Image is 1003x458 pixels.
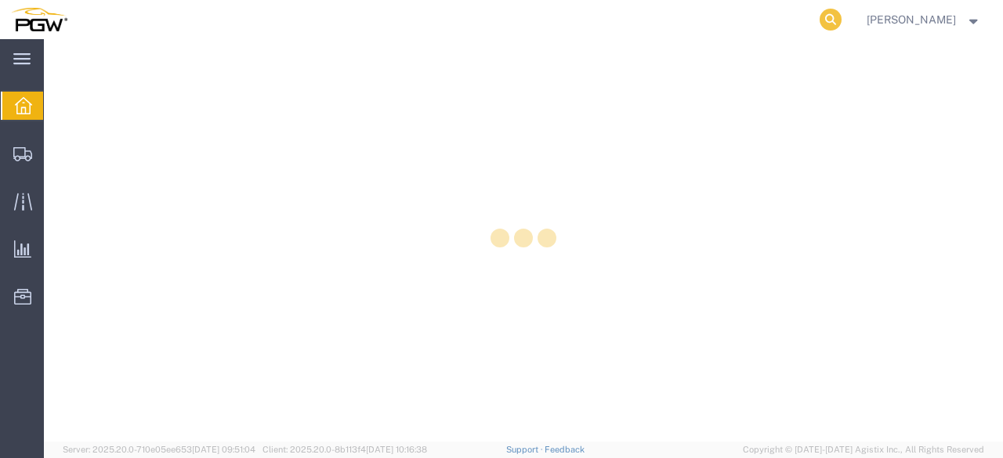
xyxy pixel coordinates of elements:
[866,10,982,29] button: [PERSON_NAME]
[545,445,585,454] a: Feedback
[366,445,427,454] span: [DATE] 10:16:38
[63,445,255,454] span: Server: 2025.20.0-710e05ee653
[263,445,427,454] span: Client: 2025.20.0-8b113f4
[11,8,67,31] img: logo
[192,445,255,454] span: [DATE] 09:51:04
[867,11,956,28] span: Christopher Martin
[506,445,545,454] a: Support
[743,443,984,456] span: Copyright © [DATE]-[DATE] Agistix Inc., All Rights Reserved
